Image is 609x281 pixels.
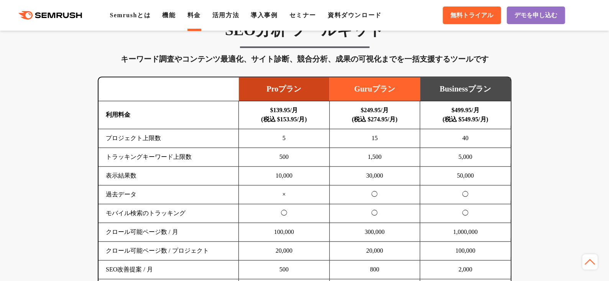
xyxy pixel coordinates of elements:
td: 5 [239,129,330,148]
td: × [239,185,330,204]
td: 5,000 [420,148,511,167]
td: 過去データ [98,185,239,204]
a: Semrushとは [110,12,151,18]
td: 15 [329,129,420,148]
td: プロジェクト上限数 [98,129,239,148]
b: $139.95/月 (税込 $153.95/月) [261,107,307,123]
td: モバイル検索のトラッキング [98,204,239,223]
span: 無料トライアル [450,11,493,20]
td: 10,000 [239,167,330,185]
td: クロール可能ページ数 / 月 [98,223,239,242]
td: クロール可能ページ数 / プロジェクト [98,242,239,260]
b: $249.95/月 (税込 $274.95/月) [352,107,397,123]
td: ◯ [420,185,511,204]
b: 利用料金 [106,111,130,118]
a: 機能 [162,12,176,18]
td: Proプラン [239,77,330,101]
td: トラッキングキーワード上限数 [98,148,239,167]
td: 800 [329,260,420,279]
td: SEO改善提案 / 月 [98,260,239,279]
td: 40 [420,129,511,148]
td: ◯ [329,204,420,223]
td: 500 [239,148,330,167]
td: 20,000 [329,242,420,260]
td: 表示結果数 [98,167,239,185]
a: 料金 [187,12,200,18]
td: ◯ [329,185,420,204]
td: Businessプラン [420,77,511,101]
td: 1,000,000 [420,223,511,242]
td: ◯ [420,204,511,223]
a: セミナー [289,12,316,18]
td: 30,000 [329,167,420,185]
td: Guruプラン [329,77,420,101]
span: デモを申し込む [514,11,557,20]
a: 導入事例 [251,12,277,18]
a: 活用方法 [212,12,239,18]
b: $499.95/月 (税込 $549.95/月) [442,107,488,123]
td: 500 [239,260,330,279]
td: 300,000 [329,223,420,242]
td: 100,000 [420,242,511,260]
a: デモを申し込む [507,7,565,24]
td: 2,000 [420,260,511,279]
a: 資料ダウンロード [328,12,382,18]
td: 20,000 [239,242,330,260]
a: 無料トライアル [443,7,501,24]
td: ◯ [239,204,330,223]
td: 1,500 [329,148,420,167]
td: 50,000 [420,167,511,185]
td: 100,000 [239,223,330,242]
div: キーワード調査やコンテンツ最適化、サイト診断、競合分析、成果の可視化までを一括支援するツールです [98,53,511,65]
